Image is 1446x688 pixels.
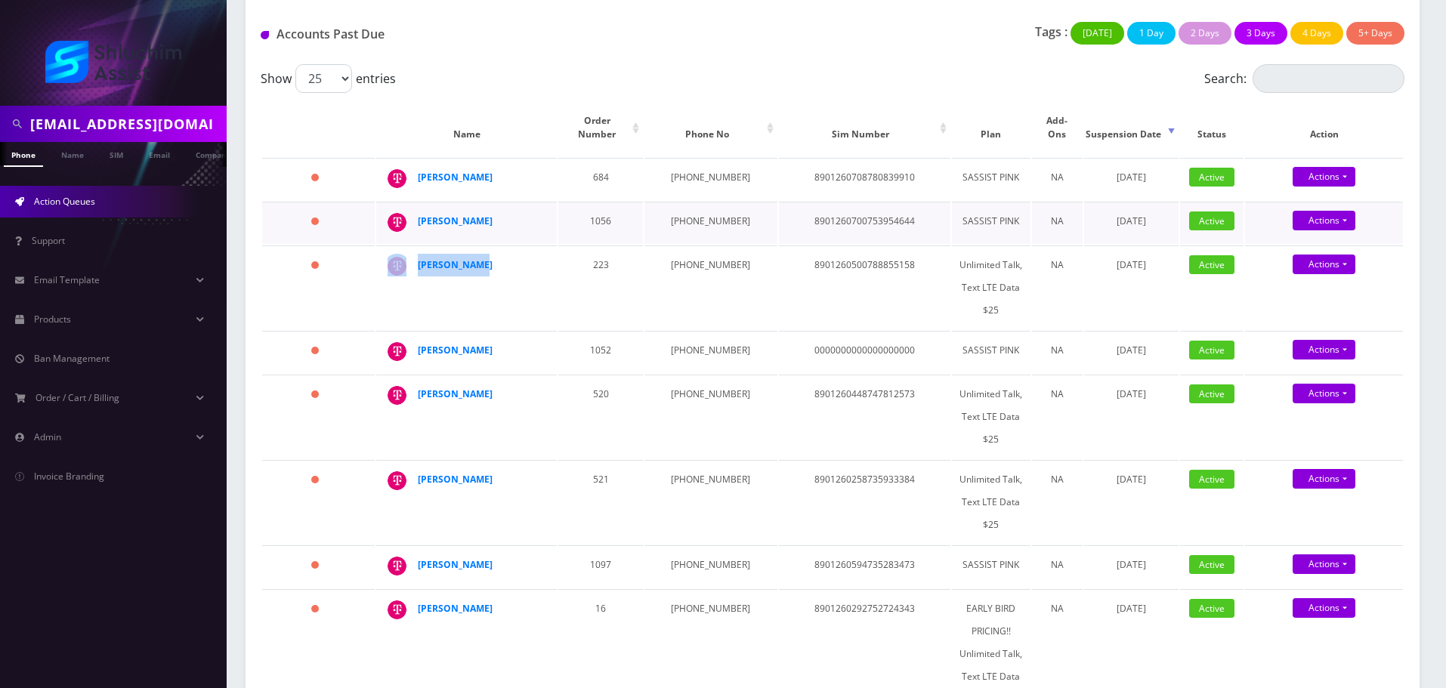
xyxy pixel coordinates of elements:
span: Ban Management [34,352,110,365]
div: NA [1040,597,1075,620]
td: 0000000000000000000 [779,331,950,373]
select: Showentries [295,64,352,93]
td: [PHONE_NUMBER] [644,331,777,373]
td: SASSIST PINK [952,158,1030,200]
td: [DATE] [1084,375,1179,458]
span: Order / Cart / Billing [36,391,119,404]
td: 684 [558,158,643,200]
span: Active [1189,255,1234,274]
span: Invoice Branding [34,470,104,483]
div: NA [1040,254,1075,276]
input: Search in Company [30,110,223,138]
button: 4 Days [1290,22,1343,45]
td: 1056 [558,202,643,244]
span: Active [1189,599,1234,618]
td: [PHONE_NUMBER] [644,545,777,588]
td: [PHONE_NUMBER] [644,375,777,458]
td: 8901260700753954644 [779,202,950,244]
div: NA [1040,468,1075,491]
th: Order Number: activate to sort column ascending [558,99,643,156]
td: 1052 [558,331,643,373]
td: [DATE] [1084,545,1179,588]
td: [DATE] [1084,460,1179,544]
span: Products [34,313,71,325]
a: Actions [1293,255,1355,274]
a: Name [54,142,91,165]
td: 1097 [558,545,643,588]
th: Phone No: activate to sort column ascending [644,99,777,156]
td: Unlimited Talk, Text LTE Data $25 [952,245,1030,329]
button: 1 Day [1127,22,1176,45]
a: [PERSON_NAME] [418,344,493,356]
a: Actions [1293,167,1355,187]
h1: Accounts Past Due [261,27,627,42]
a: Company [188,142,239,165]
input: Search: [1253,64,1404,93]
div: NA [1040,339,1075,362]
th: Action [1245,99,1403,156]
a: SIM [102,142,131,165]
td: 8901260708780839910 [779,158,950,200]
a: [PERSON_NAME] [418,258,493,271]
img: Shluchim Assist [45,41,181,83]
button: 2 Days [1179,22,1231,45]
span: Active [1189,341,1234,359]
td: 223 [558,245,643,329]
th: Name [376,99,557,156]
button: 3 Days [1234,22,1287,45]
td: SASSIST PINK [952,202,1030,244]
img: Accounts Past Due [261,31,269,39]
span: Admin [34,430,61,443]
a: Actions [1293,469,1355,489]
td: [DATE] [1084,331,1179,373]
a: Actions [1293,211,1355,230]
button: [DATE] [1071,22,1124,45]
div: NA [1040,383,1075,406]
a: [PERSON_NAME] [418,558,493,571]
td: [PHONE_NUMBER] [644,202,777,244]
a: Email [141,142,178,165]
span: Action Queues [34,195,95,208]
th: Add-Ons [1032,99,1083,156]
td: 8901260258735933384 [779,460,950,544]
a: Actions [1293,384,1355,403]
th: Status [1180,99,1244,156]
a: Actions [1293,340,1355,359]
div: NA [1040,166,1075,189]
td: SASSIST PINK [952,545,1030,588]
td: 8901260448747812573 [779,375,950,458]
label: Search: [1204,64,1404,93]
div: NA [1040,210,1075,233]
td: 8901260500788855158 [779,245,950,329]
a: [PERSON_NAME] [418,387,493,400]
td: [PHONE_NUMBER] [644,460,777,544]
div: NA [1040,554,1075,576]
td: 8901260594735283473 [779,545,950,588]
td: [PHONE_NUMBER] [644,158,777,200]
span: Active [1189,168,1234,187]
th: Sim Number: activate to sort column ascending [779,99,950,156]
td: [DATE] [1084,245,1179,329]
a: Actions [1293,598,1355,618]
td: [PHONE_NUMBER] [644,245,777,329]
a: Phone [4,142,43,167]
span: Active [1189,470,1234,489]
a: [PERSON_NAME] [418,602,493,615]
td: Unlimited Talk, Text LTE Data $25 [952,460,1030,544]
a: [PERSON_NAME] [418,473,493,486]
td: Unlimited Talk, Text LTE Data $25 [952,375,1030,458]
td: [DATE] [1084,158,1179,200]
td: 520 [558,375,643,458]
a: Actions [1293,554,1355,574]
label: Show entries [261,64,396,93]
a: [PERSON_NAME] [418,171,493,184]
p: Tags : [1035,23,1068,41]
span: Active [1189,211,1234,230]
span: Active [1189,555,1234,574]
